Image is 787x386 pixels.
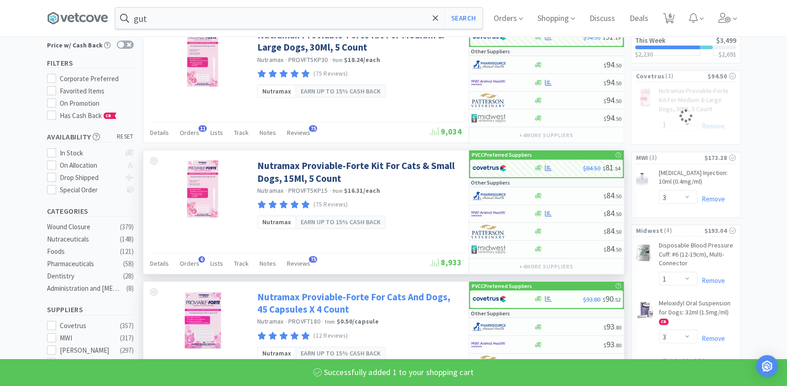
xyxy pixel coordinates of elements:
span: · [322,318,323,326]
span: . 52 [614,296,620,303]
a: Nutramax [257,186,284,195]
span: $93.80 [583,295,600,304]
div: ( 293 ) [120,357,134,368]
span: from [333,188,343,194]
span: Covetrus [636,71,664,81]
div: ( 317 ) [120,333,134,344]
img: f6b2451649754179b5b4e0c70c3f7cb0_2.png [471,207,506,221]
span: Midwest [636,226,663,236]
a: Nutramax Proviable-Forte Kit For Cats & Small Dogs, 15Ml, 5 Count [257,160,459,185]
span: PROVFT5KP15 [288,186,328,195]
img: 7915dbd3f8974342a4dc3feb8efc1740_58.png [471,58,506,72]
span: · [285,318,287,326]
div: ( 297 ) [120,345,134,356]
span: ( 1 ) [664,72,708,81]
span: ( 1 ) [648,153,704,162]
div: Covetrus [60,320,116,331]
span: Has Cash Back [60,111,117,120]
span: $ [604,80,606,87]
a: Remove [697,334,725,343]
span: Orders [180,259,199,268]
div: Drop Shipped [60,172,120,183]
img: e594a451766e4633b69a0ec4d357fbf8_279432.jpeg [636,243,651,261]
button: +4more suppliers [514,129,578,142]
span: PROVFT180 [288,317,320,325]
p: (75 Reviews) [313,200,348,210]
img: 1f6966fcd7924e0693b48d5ae4a0f14f_227999.jpeg [636,359,654,377]
span: 93 [604,321,621,332]
span: 6 [198,256,205,262]
span: ( 4 ) [663,226,704,235]
a: Nutramax Proviable-Forte For Cats And Dogs, 45 Capsules X 4 Count [257,291,459,316]
a: Discuss [586,15,619,23]
span: PROVFT5KP30 [288,56,328,64]
p: PVCC Preferred Suppliers [472,150,532,159]
span: $ [604,324,606,331]
div: On Allocation [60,160,120,171]
h3: $ [719,51,736,57]
strong: $18.24 / each [344,56,380,64]
p: Other Suppliers [471,47,510,56]
span: · [285,56,287,64]
p: Other Suppliers [471,178,510,187]
div: ( 357 ) [120,320,134,331]
span: 75 [309,256,317,262]
div: $173.28 [704,153,735,163]
span: 91 [603,31,620,42]
span: . 50 [615,193,621,200]
img: 77fca1acd8b6420a9015268ca798ef17_1.png [472,292,506,306]
a: Deals [626,15,652,23]
img: f5e969b455434c6296c6d81ef179fa71_3.png [471,355,506,369]
span: $3,499 [716,36,736,45]
div: ( 148 ) [120,234,134,245]
span: . 50 [615,62,621,69]
a: NutramaxEarn up to 15% Cash Back [257,85,386,98]
a: Nutramax [257,56,284,64]
a: Nutramax Proviable-Forte Kit For Medium & Large Dogs, 30Ml, 5 Count [257,29,459,54]
span: 81 [603,162,620,173]
span: $84.50 [583,164,600,172]
span: 75 [309,125,317,132]
img: 57d9210d05e84376b456467d66beccce_120506.jpeg [636,301,654,319]
span: $ [604,228,606,235]
div: $94.50 [708,71,735,81]
span: Reviews [287,259,310,268]
img: f6b2451649754179b5b4e0c70c3f7cb0_2.png [471,76,506,89]
span: . 50 [615,246,621,253]
span: 8,933 [431,257,462,268]
a: Nutramax [257,317,284,325]
span: 90 [603,293,620,304]
span: Reviews [287,129,310,137]
div: MWI [60,333,116,344]
div: ( 8 ) [126,283,134,294]
div: Administration and [MEDICAL_DATA] [47,283,121,294]
div: In Stock [60,148,120,159]
a: This Week$3,499$2,230$2,691 [631,31,740,63]
strong: $0.50 / capsule [337,317,379,325]
span: $ [604,246,606,253]
div: $193.04 [704,226,735,236]
span: $ [604,98,606,104]
a: Disposable Blood Pressure Cuff: #6 (12-19cm), Multi-Connector [659,241,735,272]
span: reset [117,132,134,142]
button: Search [444,8,482,29]
p: PVCC Preferred Suppliers [472,282,532,290]
h2: This Week [635,37,666,44]
img: 7915dbd3f8974342a4dc3feb8efc1740_58.png [471,320,506,334]
img: f5e969b455434c6296c6d81ef179fa71_3.png [471,93,506,107]
div: [PERSON_NAME] [60,345,116,356]
span: Earn up to 15% Cash Back [301,86,380,96]
span: CB [104,113,113,118]
span: CB [659,319,668,324]
a: Remove [697,195,725,203]
span: . 54 [614,165,620,172]
span: $2,230 [635,50,653,58]
span: $ [604,193,606,200]
img: 77fca1acd8b6420a9015268ca798ef17_1.png [472,161,506,175]
img: 4dd14cff54a648ac9e977f0c5da9bc2e_5.png [471,242,506,256]
span: Details [150,259,169,268]
span: · [285,186,287,195]
span: . 80 [615,342,621,349]
h5: Categories [47,206,134,216]
div: Favorited Items [60,86,134,97]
